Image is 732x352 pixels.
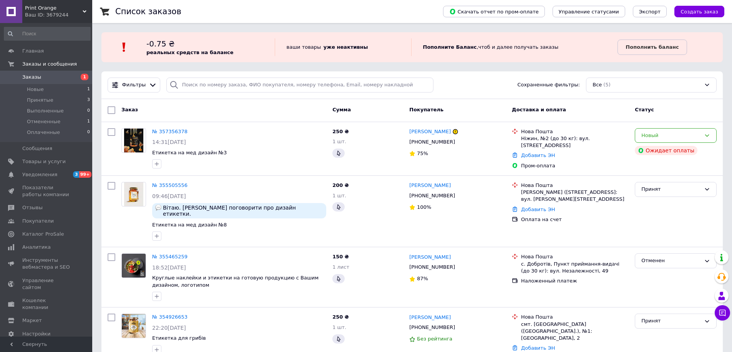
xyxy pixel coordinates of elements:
a: [PERSON_NAME] [409,182,451,189]
span: 250 ₴ [332,314,349,320]
button: Создать заказ [674,6,724,17]
div: , чтоб и далее получать заказы [411,38,618,56]
span: Товары и услуги [22,158,66,165]
span: 1 лист [332,264,349,270]
a: [PERSON_NAME] [409,128,451,136]
a: № 354926653 [152,314,188,320]
img: Фото товару [124,129,144,152]
div: Ваш ID: 3679244 [25,12,92,18]
input: Поиск по номеру заказа, ФИО покупателя, номеру телефона, Email, номеру накладной [166,78,434,93]
span: 18:52[DATE] [152,264,186,271]
span: Сохраненные фильтры: [517,81,580,89]
b: уже неактивны [324,44,368,50]
img: :exclamation: [118,41,130,53]
b: Пополните Баланс [423,44,477,50]
span: 14:31[DATE] [152,139,186,145]
div: Ожидает оплаты [635,146,697,155]
span: 09:46[DATE] [152,193,186,199]
div: смт. [GEOGRAPHIC_DATA] ([GEOGRAPHIC_DATA].), №1: [GEOGRAPHIC_DATA], 2 [521,321,629,342]
div: с. Добротів, Пункт приймання-видачі (до 30 кг): вул. Незалежності, 49 [521,261,629,274]
span: Уведомления [22,171,57,178]
button: Экспорт [633,6,667,17]
span: Выполненные [27,107,64,114]
span: 99+ [79,171,92,178]
span: 1 шт. [332,324,346,330]
span: Заказы [22,74,41,81]
a: Добавить ЭН [521,207,555,212]
span: Управление статусами [559,9,619,15]
span: Кошелек компании [22,297,71,311]
a: Добавить ЭН [521,345,555,351]
div: Ніжин, №2 (до 30 кг): вул. [STREET_ADDRESS] [521,135,629,149]
span: 3 [87,97,90,104]
span: Управление сайтом [22,277,71,291]
span: 1 [81,74,88,80]
h1: Список заказов [115,7,181,16]
span: Сумма [332,107,351,112]
span: Маркет [22,317,42,324]
span: Отзывы [22,204,43,211]
span: Заказ [121,107,138,112]
span: 1 [87,118,90,125]
div: Нова Пошта [521,128,629,135]
a: Круглые наклейки и этикетки на готовую продукцию с Вашим дизайном, логотипом [152,275,319,288]
div: Оплата на счет [521,216,629,223]
button: Скачать отчет по пром-оплате [443,6,545,17]
a: № 357356378 [152,129,188,134]
span: Без рейтинга [417,336,452,342]
span: -0.75 ₴ [146,39,175,48]
span: Все [593,81,602,89]
span: Настройки [22,331,50,337]
span: 1 шт. [332,139,346,144]
button: Управление статусами [553,6,625,17]
span: Сообщения [22,145,52,152]
div: Нова Пошта [521,253,629,260]
a: Фото товару [121,253,146,278]
span: 200 ₴ [332,182,349,188]
span: 150 ₴ [332,254,349,259]
b: реальных средств на балансе [146,50,234,55]
div: [PHONE_NUMBER] [408,262,456,272]
span: 1 [87,86,90,93]
span: 3 [73,171,79,178]
div: Нова Пошта [521,182,629,189]
img: :speech_balloon: [155,205,161,211]
span: (5) [603,82,610,88]
span: Оплаченные [27,129,60,136]
div: [PHONE_NUMBER] [408,137,456,147]
span: Аналитика [22,244,51,251]
span: Статус [635,107,654,112]
span: Главная [22,48,44,55]
a: Етикетка на мед дизайн №8 [152,222,227,228]
a: Етикетка на мед дизайн №3 [152,150,227,155]
span: Вітаю. [PERSON_NAME] поговорити про дизайн етикетки. [163,205,323,217]
span: Print Orange [25,5,83,12]
span: Инструменты вебмастера и SEO [22,257,71,271]
div: ваши товары [275,38,411,56]
div: [PERSON_NAME] ([STREET_ADDRESS]: вул. [PERSON_NAME][STREET_ADDRESS] [521,189,629,203]
div: Отменен [641,257,701,265]
span: 100% [417,204,431,210]
b: Пополнить баланс [626,44,679,50]
div: [PHONE_NUMBER] [408,322,456,332]
div: [PHONE_NUMBER] [408,191,456,201]
span: Экспорт [639,9,661,15]
div: Нова Пошта [521,314,629,321]
a: Фото товару [121,128,146,153]
a: [PERSON_NAME] [409,314,451,321]
span: Новые [27,86,44,93]
a: [PERSON_NAME] [409,254,451,261]
span: Скачать отчет по пром-оплате [449,8,539,15]
span: 22:20[DATE] [152,325,186,331]
img: Фото товару [122,314,146,338]
span: 0 [87,107,90,114]
span: Фильтры [122,81,146,89]
span: Доставка и оплата [512,107,566,112]
a: № 355465259 [152,254,188,259]
span: 75% [417,150,428,156]
a: Етикетка для грибів [152,335,206,341]
img: Фото товару [124,182,143,206]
